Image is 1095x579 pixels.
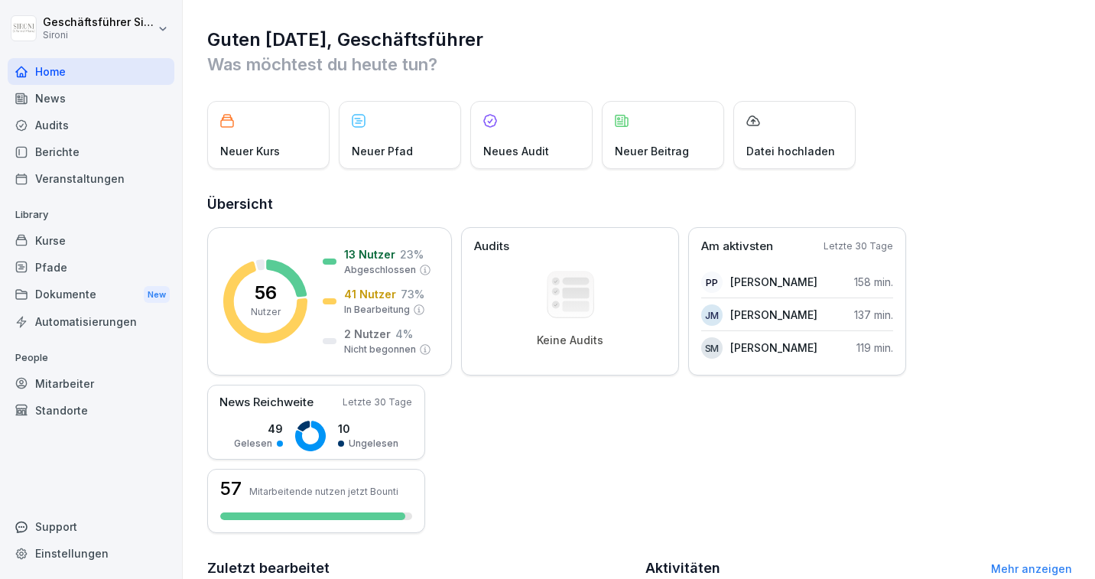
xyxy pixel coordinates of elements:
[220,143,280,159] p: Neuer Kurs
[8,138,174,165] a: Berichte
[249,486,398,497] p: Mitarbeitende nutzen jetzt Bounti
[8,165,174,192] a: Veranstaltungen
[537,333,603,347] p: Keine Audits
[207,194,1072,215] h2: Übersicht
[8,203,174,227] p: Library
[395,326,413,342] p: 4 %
[8,370,174,397] a: Mitarbeiter
[8,112,174,138] a: Audits
[730,274,817,290] p: [PERSON_NAME]
[854,274,893,290] p: 158 min.
[234,421,283,437] p: 49
[701,304,723,326] div: JM
[220,480,242,498] h3: 57
[8,85,174,112] a: News
[8,346,174,370] p: People
[207,52,1072,76] p: Was möchtest du heute tun?
[207,558,635,579] h2: Zuletzt bearbeitet
[344,246,395,262] p: 13 Nutzer
[8,308,174,335] a: Automatisierungen
[8,254,174,281] a: Pfade
[8,281,174,309] a: DokumenteNew
[255,284,277,302] p: 56
[8,58,174,85] a: Home
[401,286,424,302] p: 73 %
[144,286,170,304] div: New
[344,326,391,342] p: 2 Nutzer
[730,340,817,356] p: [PERSON_NAME]
[338,421,398,437] p: 10
[856,340,893,356] p: 119 min.
[701,238,773,255] p: Am aktivsten
[8,281,174,309] div: Dokumente
[854,307,893,323] p: 137 min.
[344,303,410,317] p: In Bearbeitung
[991,562,1072,575] a: Mehr anzeigen
[483,143,549,159] p: Neues Audit
[400,246,424,262] p: 23 %
[701,337,723,359] div: SM
[344,263,416,277] p: Abgeschlossen
[43,30,154,41] p: Sironi
[474,238,509,255] p: Audits
[746,143,835,159] p: Datei hochladen
[8,540,174,567] a: Einstellungen
[8,397,174,424] a: Standorte
[615,143,689,159] p: Neuer Beitrag
[8,227,174,254] a: Kurse
[824,239,893,253] p: Letzte 30 Tage
[43,16,154,29] p: Geschäftsführer Sironi
[251,305,281,319] p: Nutzer
[645,558,720,579] h2: Aktivitäten
[207,28,1072,52] h1: Guten [DATE], Geschäftsführer
[344,343,416,356] p: Nicht begonnen
[343,395,412,409] p: Letzte 30 Tage
[701,272,723,293] div: PP
[234,437,272,451] p: Gelesen
[344,286,396,302] p: 41 Nutzer
[352,143,413,159] p: Neuer Pfad
[8,513,174,540] div: Support
[219,394,314,411] p: News Reichweite
[349,437,398,451] p: Ungelesen
[730,307,817,323] p: [PERSON_NAME]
